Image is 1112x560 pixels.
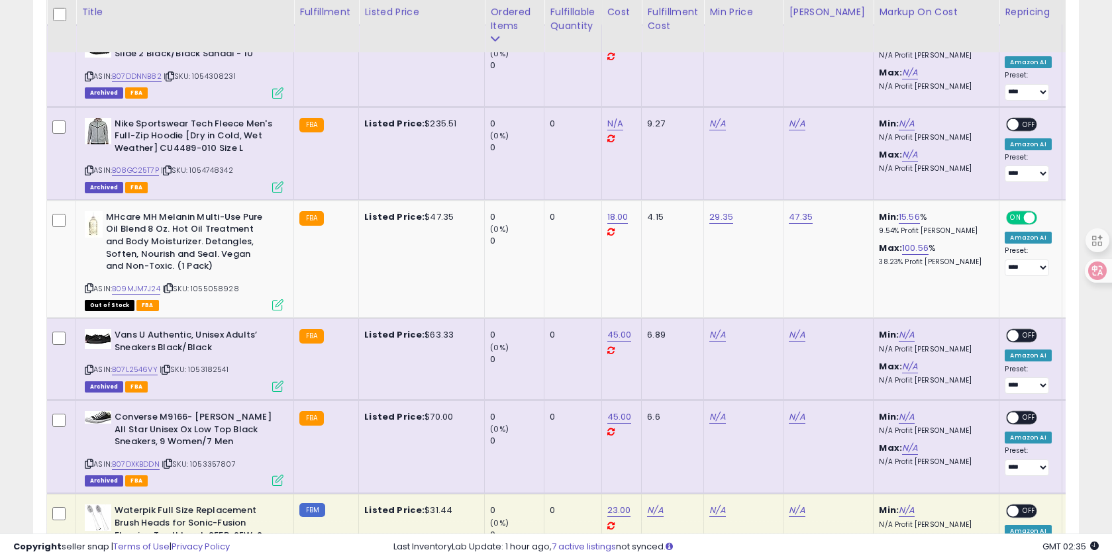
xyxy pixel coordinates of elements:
div: ASIN: [85,411,283,485]
a: N/A [709,328,725,342]
b: Listed Price: [364,210,425,223]
p: N/A Profit [PERSON_NAME] [879,426,989,436]
small: FBA [299,329,324,344]
div: Repricing [1005,5,1056,19]
span: Listings that have been deleted from Seller Central [85,87,123,99]
span: Listings that have been deleted from Seller Central [85,381,123,393]
a: 7 active listings [552,540,616,553]
b: Nike Sportswear Tech Fleece Men's Full-Zip Hoodie [Dry in Cold, Wet Weather] CU4489-010 Size L [115,118,276,158]
div: 0 [490,60,544,71]
a: B07DDNNB82 [112,71,162,82]
div: % [879,211,989,236]
b: Converse M9166- [PERSON_NAME] All Star Unisex Ox Low Top Black Sneakers, 9 Women/7 Men [115,411,276,451]
span: | SKU: 1053357807 [162,459,236,469]
a: N/A [647,504,663,517]
a: N/A [789,117,805,130]
span: 2025-09-18 02:35 GMT [1042,540,1099,553]
div: 0 [550,211,591,223]
div: 0 [550,411,591,423]
a: 18.00 [607,210,629,224]
a: N/A [902,360,918,373]
p: 9.54% Profit [PERSON_NAME] [879,226,989,236]
a: N/A [789,504,805,517]
b: Max: [879,242,902,254]
div: 0 [550,504,591,516]
a: N/A [899,328,915,342]
p: N/A Profit [PERSON_NAME] [879,457,989,467]
a: N/A [709,117,725,130]
span: FBA [125,381,148,393]
div: ASIN: [85,118,283,191]
small: (0%) [490,518,509,528]
a: 45.00 [607,410,632,424]
div: 0 [490,235,544,247]
a: 47.35 [789,210,813,224]
a: B07DXKBDDN [112,459,160,470]
div: $235.51 [364,118,474,130]
p: 38.23% Profit [PERSON_NAME] [879,257,989,267]
img: 41vUGyhYhXL._SL40_.jpg [85,411,111,424]
span: FBA [136,300,159,311]
span: | SKU: 1055058928 [162,283,239,294]
div: 6.6 [647,411,693,423]
p: N/A Profit [PERSON_NAME] [879,376,989,385]
div: Preset: [1005,365,1051,395]
small: FBA [299,118,324,132]
div: Amazon AI [1005,232,1051,244]
b: Waterpik Full Size Replacement Brush Heads for Sonic-Fusion Flossing Toothbrush SFFB-2EW, 2 Count... [115,504,276,557]
div: 9.27 [647,118,693,130]
p: N/A Profit [PERSON_NAME] [879,133,989,142]
span: FBA [125,182,148,193]
p: N/A Profit [PERSON_NAME] [879,82,989,91]
img: 31dHSUuVgWL._SL40_.jpg [85,504,111,531]
div: 6.89 [647,329,693,341]
div: Fulfillment [299,5,353,19]
div: Listed Price [364,5,479,19]
div: 0 [550,329,591,341]
div: 0 [490,211,544,223]
p: N/A Profit [PERSON_NAME] [879,164,989,173]
span: | SKU: 1054308231 [164,71,236,81]
a: N/A [789,410,805,424]
div: Markup on Cost [879,5,993,19]
span: FBA [125,87,148,99]
a: N/A [899,117,915,130]
span: Listings that have been deleted from Seller Central [85,475,123,487]
strong: Copyright [13,540,62,553]
div: 0 [490,435,544,447]
a: N/A [899,410,915,424]
b: Listed Price: [364,410,425,423]
img: 31A5PE4TfCL._SL40_.jpg [85,211,103,238]
small: (0%) [490,130,509,141]
span: FBA [125,475,148,487]
div: 0 [490,329,544,341]
div: 0 [490,411,544,423]
b: Listed Price: [364,117,425,130]
b: MHcare MH Melanin Multi-Use Pure Oil Blend 8 Oz. Hot Oil Treatment and Body Moisturizer. Detangle... [106,211,267,276]
div: Min Price [709,5,778,19]
a: B09MJM7J24 [112,283,160,295]
div: 0 [490,118,544,130]
div: $63.33 [364,329,474,341]
span: All listings that are currently out of stock and unavailable for purchase on Amazon [85,300,134,311]
a: B08GC25T7P [112,165,159,176]
div: Amazon AI [1005,350,1051,361]
a: 23.00 [607,504,631,517]
a: N/A [902,66,918,79]
b: Vans U Authentic, Unisex Adults’ Sneakers Black/Black [115,329,276,357]
small: (0%) [490,424,509,434]
span: OFF [1019,506,1040,517]
img: 41FBdXvzURL._SL40_.jpg [85,118,111,144]
a: Terms of Use [113,540,170,553]
b: Listed Price: [364,504,425,516]
b: Max: [879,148,902,161]
a: N/A [789,328,805,342]
b: Max: [879,442,902,454]
b: Min: [879,117,899,130]
a: Privacy Policy [172,540,230,553]
div: ASIN: [85,329,283,391]
img: 31kOTxAkjvL._SL40_.jpg [85,329,111,349]
div: Preset: [1005,246,1051,276]
a: N/A [607,117,623,130]
a: N/A [902,442,918,455]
